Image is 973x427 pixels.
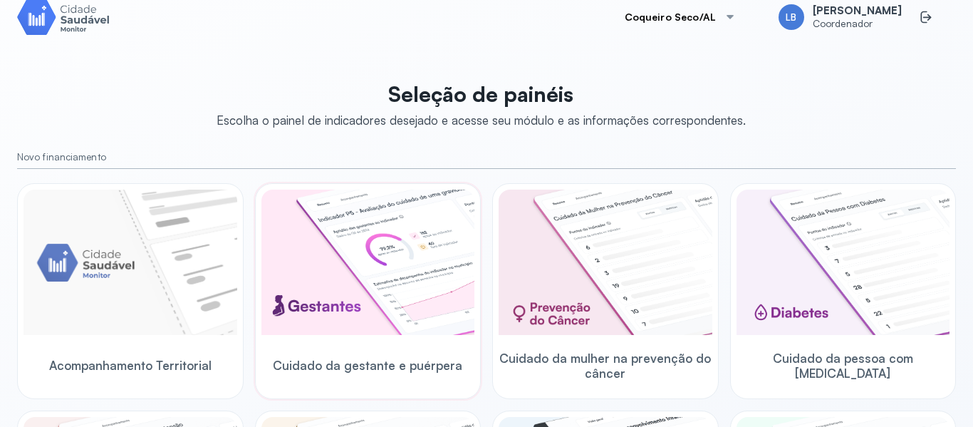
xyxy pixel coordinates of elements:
img: placeholder-module-ilustration.png [24,190,237,335]
span: Cuidado da gestante e puérpera [273,358,462,373]
span: Cuidado da pessoa com [MEDICAL_DATA] [737,351,950,381]
span: LB [786,11,796,24]
span: Coordenador [813,18,902,30]
p: Seleção de painéis [217,81,746,107]
div: Escolha o painel de indicadores desejado e acesse seu módulo e as informações correspondentes. [217,113,746,128]
img: diabetics.png [737,190,950,335]
span: [PERSON_NAME] [813,4,902,18]
img: pregnants.png [261,190,475,335]
button: Coqueiro Seco/AL [608,3,753,31]
span: Cuidado da mulher na prevenção do câncer [499,351,712,381]
span: Acompanhamento Territorial [49,358,212,373]
img: woman-cancer-prevention-care.png [499,190,712,335]
small: Novo financiamento [17,151,956,163]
